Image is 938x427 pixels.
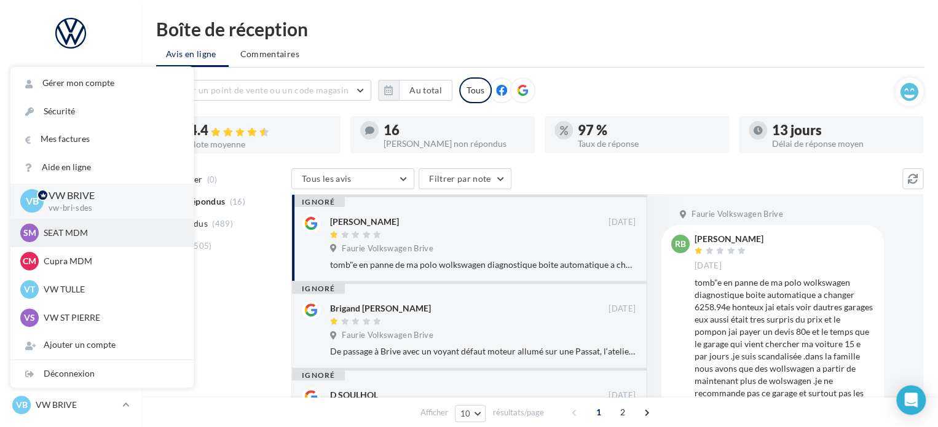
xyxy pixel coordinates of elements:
span: VB [16,399,28,411]
div: ignoré [292,284,345,294]
a: Mes factures [10,125,194,153]
span: Faurie Volkswagen Brive [342,243,433,254]
span: (505) [191,241,212,251]
div: 13 jours [772,123,913,137]
a: ASSETS PERSONNALISABLES [7,307,134,343]
div: Déconnexion [10,360,194,388]
button: 10 [455,405,486,422]
div: tomb"e en panne de ma polo wolkswagen diagnostique boite automatique a changer 6258.94e honteux j... [695,276,874,412]
p: vw-bri-sdes [49,203,174,214]
span: 1 [589,402,609,422]
div: De passage à Brive avec un voyant défaut moteur allumé sur une Passat, l‘atelier ne peut pas pren... [330,345,636,358]
span: [DATE] [609,390,636,401]
div: D SOULHOL [330,389,378,401]
p: VW ST PIERRE [44,311,179,324]
a: Calendrier [7,276,134,302]
span: [DATE] [609,304,636,315]
span: [DATE] [695,261,722,272]
span: Faurie Volkswagen Brive [692,209,782,220]
a: Contacts [7,215,134,241]
a: VB VW BRIVE [10,393,132,417]
span: (0) [207,174,218,184]
a: Visibilité en ligne [7,154,134,180]
span: VT [24,283,35,296]
div: Ajouter un compte [10,331,194,359]
span: résultats/page [492,407,543,418]
p: SEAT MDM [44,227,179,239]
span: Faurie Volkswagen Brive [342,330,433,341]
span: VS [24,311,35,324]
div: tomb"e en panne de ma polo wolkswagen diagnostique boite automatique a changer 6258.94e honteux j... [330,259,636,271]
a: Médiathèque [7,246,134,272]
p: VW BRIVE [36,399,117,411]
a: Sécurité [10,98,194,125]
span: 2 [613,402,633,422]
span: RB [675,238,686,250]
a: Campagnes [7,185,134,211]
p: VW TULLE [44,283,179,296]
button: Au total [378,80,452,101]
div: ignoré [292,197,345,207]
div: [PERSON_NAME] [695,235,763,243]
span: Afficher [420,407,448,418]
button: Au total [399,80,452,101]
button: Tous les avis [291,168,414,189]
div: Tous [459,77,492,103]
div: Taux de réponse [578,139,719,148]
div: 16 [384,123,525,137]
span: SM [23,227,36,239]
a: Opérations [7,92,134,118]
p: VW BRIVE [49,189,174,203]
button: Filtrer par note [419,168,511,189]
p: Cupra MDM [44,255,179,267]
div: Délai de réponse moyen [772,139,913,148]
button: Notifications [7,61,129,87]
div: [PERSON_NAME] non répondus [384,139,525,148]
div: Open Intercom Messenger [896,385,926,415]
span: Commentaires [240,48,299,60]
span: (489) [212,219,233,229]
button: Choisir un point de vente ou un code magasin [156,80,371,101]
div: Note moyenne [189,140,331,149]
span: VB [26,194,39,208]
a: Boîte de réception [7,122,134,149]
a: Gérer mon compte [10,69,194,97]
span: Tous les avis [302,173,352,184]
div: Brigand [PERSON_NAME] [330,302,431,315]
div: ignoré [292,370,345,380]
span: CM [23,255,36,267]
a: Aide en ligne [10,154,194,181]
div: 4.4 [189,123,331,138]
span: 10 [460,409,471,418]
span: Choisir un point de vente ou un code magasin [167,85,349,95]
div: Boîte de réception [156,20,923,38]
div: 97 % [578,123,719,137]
div: [PERSON_NAME] [330,216,399,228]
span: [DATE] [609,217,636,228]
